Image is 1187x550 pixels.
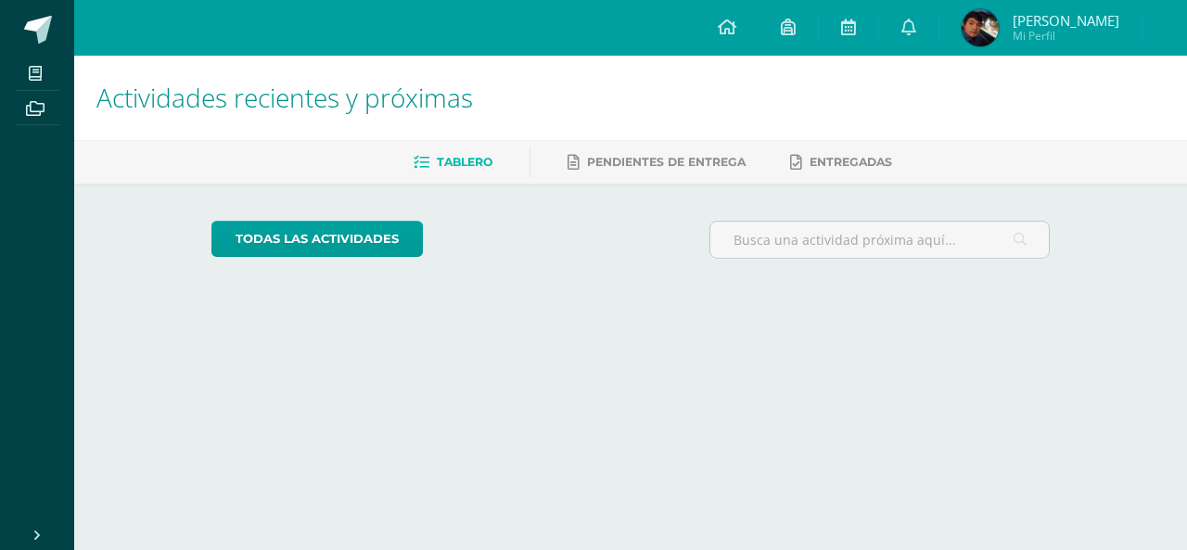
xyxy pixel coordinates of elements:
[810,155,892,169] span: Entregadas
[96,80,473,115] span: Actividades recientes y próximas
[1013,28,1119,44] span: Mi Perfil
[414,147,492,177] a: Tablero
[1013,11,1119,30] span: [PERSON_NAME]
[211,221,423,257] a: todas las Actividades
[962,9,999,46] img: 7d90ce9fecc05e4bf0bae787e936f821.png
[790,147,892,177] a: Entregadas
[437,155,492,169] span: Tablero
[587,155,746,169] span: Pendientes de entrega
[710,222,1050,258] input: Busca una actividad próxima aquí...
[568,147,746,177] a: Pendientes de entrega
